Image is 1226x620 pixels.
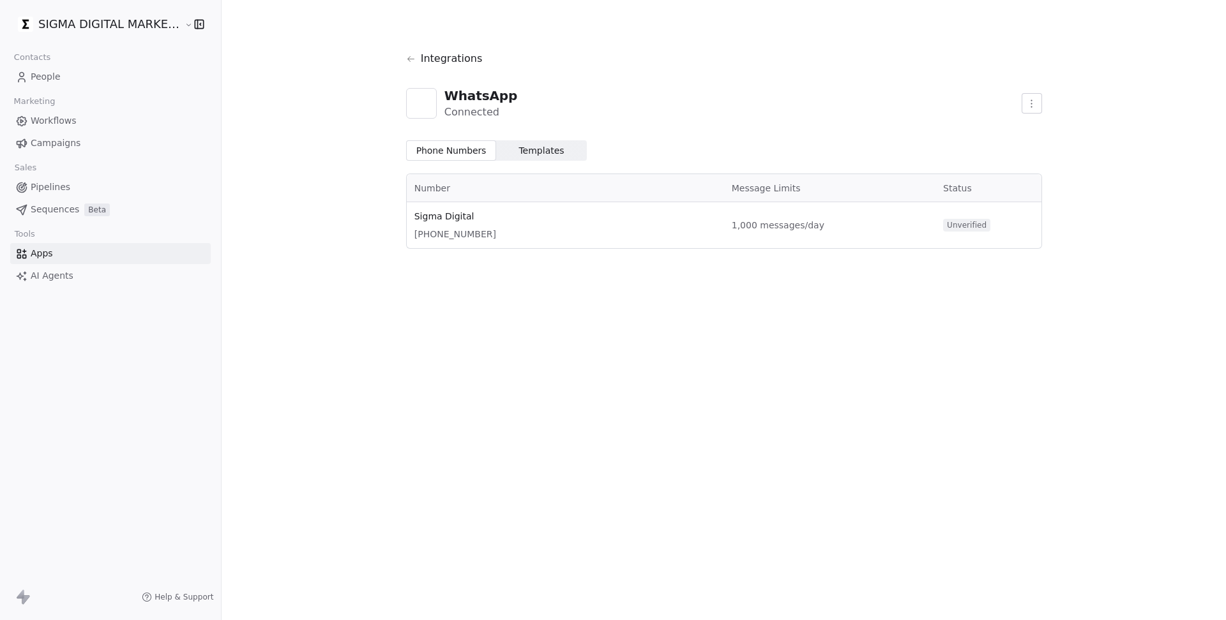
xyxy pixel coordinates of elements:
[31,70,61,84] span: People
[414,228,716,240] span: [PHONE_NUMBER]
[943,182,972,195] span: Status
[31,247,53,260] span: Apps
[15,13,176,35] button: SIGMA DIGITAL MARKETING SRL
[10,110,211,131] a: Workflows
[8,92,61,111] span: Marketing
[10,177,211,198] a: Pipelines
[412,94,430,112] img: whatsapp.svg
[31,114,77,128] span: Workflows
[444,87,518,105] div: WhatsApp
[10,199,211,220] a: SequencesBeta
[8,48,56,67] span: Contacts
[84,203,110,216] span: Beta
[142,592,213,602] a: Help & Support
[732,183,801,193] span: Message Limits
[38,16,181,33] span: SIGMA DIGITAL MARKETING SRL
[414,210,716,223] span: Sigma Digital
[10,243,211,264] a: Apps
[732,219,928,232] span: 1,000 messages/day
[18,17,33,32] img: Favicon.jpg
[10,265,211,286] a: AI Agents
[421,51,483,66] span: Integrations
[414,183,450,193] span: Number
[10,66,211,87] a: People
[31,203,79,216] span: Sequences
[31,181,70,194] span: Pipelines
[518,144,564,158] span: Templates
[31,269,73,283] span: AI Agents
[406,41,1042,77] a: Integrations
[9,225,40,244] span: Tools
[943,219,990,232] span: Unverified
[10,133,211,154] a: Campaigns
[155,592,213,602] span: Help & Support
[9,158,42,177] span: Sales
[31,137,80,150] span: Campaigns
[444,105,518,120] div: Connected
